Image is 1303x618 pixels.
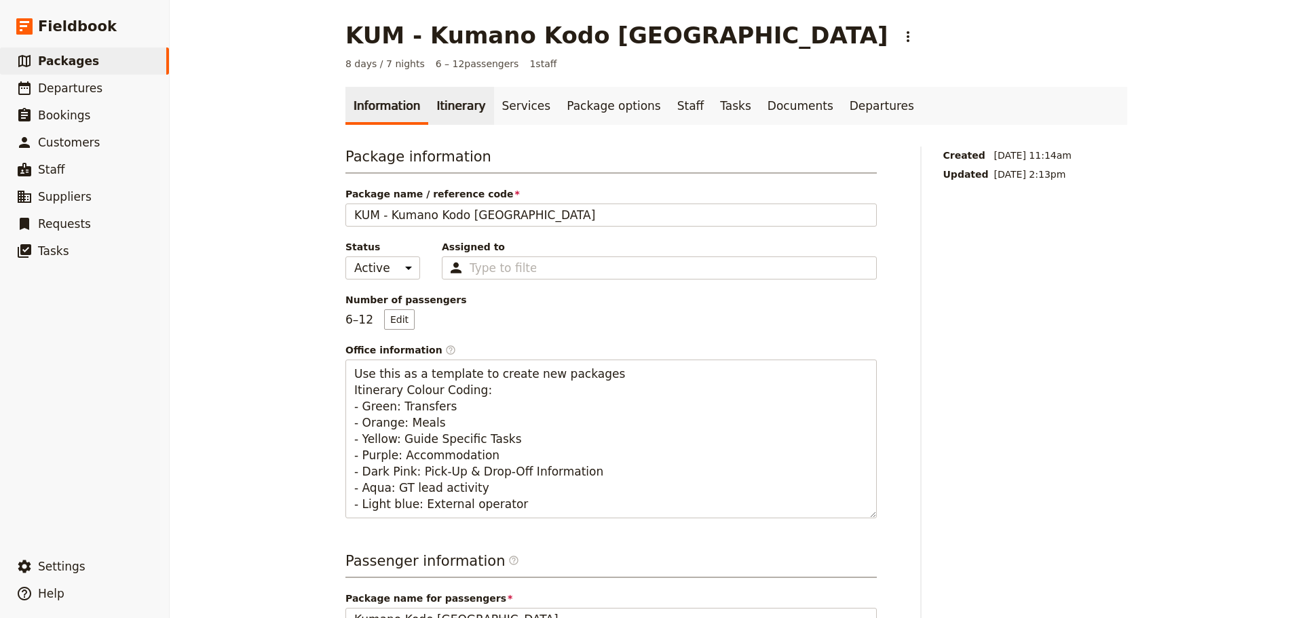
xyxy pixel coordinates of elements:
a: Tasks [712,87,759,125]
input: Assigned to [470,260,536,276]
h1: KUM - Kumano Kodo [GEOGRAPHIC_DATA] [345,22,888,49]
h3: Passenger information [345,551,877,578]
span: ​ [445,345,456,355]
span: Tasks [38,244,69,258]
a: Documents [759,87,842,125]
span: Status [345,240,420,254]
span: ​ [508,555,519,571]
span: Bookings [38,109,90,122]
span: Packages [38,54,99,68]
a: Package options [559,87,668,125]
span: Package name for passengers [345,592,877,605]
span: Created [943,149,989,162]
input: Package name / reference code [345,204,877,227]
span: Requests [38,217,91,231]
span: ​ [508,555,519,566]
button: Number of passengers6–12 [384,309,415,330]
span: Departures [38,81,102,95]
textarea: Office information​ [345,360,877,518]
a: Services [494,87,559,125]
a: Departures [842,87,922,125]
span: 6 – 12 passengers [436,57,519,71]
span: Suppliers [38,190,92,204]
span: [DATE] 2:13pm [994,168,1072,181]
span: Staff [38,163,65,176]
span: 1 staff [529,57,556,71]
span: Package name / reference code [345,187,877,201]
select: Status [345,256,420,279]
span: Customers [38,136,100,149]
span: Office information [345,343,877,357]
a: Itinerary [428,87,493,125]
span: Help [38,587,64,600]
p: 6 – 12 [345,309,415,330]
span: 8 days / 7 nights [345,57,425,71]
a: Information [345,87,428,125]
span: Updated [943,168,989,181]
a: Staff [669,87,713,125]
span: Fieldbook [38,16,117,37]
h3: Package information [345,147,877,174]
span: Number of passengers [345,293,877,307]
button: Actions [896,25,920,48]
span: Assigned to [442,240,877,254]
span: [DATE] 11:14am [994,149,1072,162]
span: Settings [38,560,86,573]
